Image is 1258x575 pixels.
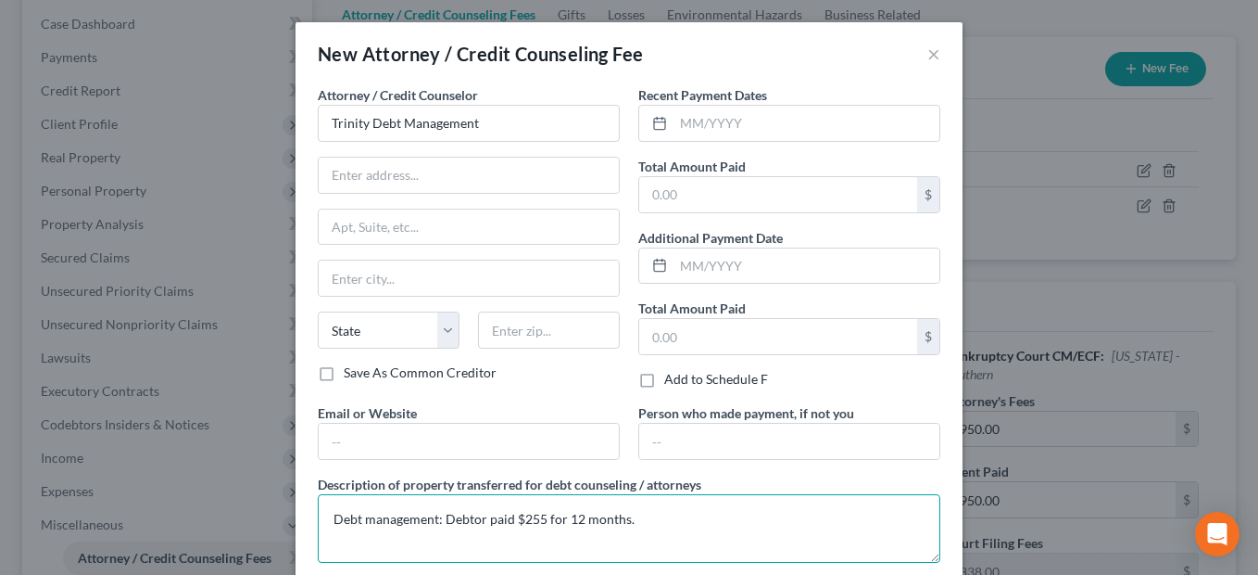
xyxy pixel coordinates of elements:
span: New [318,43,358,65]
div: Open Intercom Messenger [1195,512,1239,556]
input: Apt, Suite, etc... [319,210,619,245]
input: Search creditor by name... [318,105,620,142]
label: Add to Schedule F [664,370,768,389]
button: × [927,43,940,65]
input: -- [319,424,619,459]
input: -- [639,424,939,459]
input: 0.00 [639,177,917,212]
input: MM/YYYY [673,249,939,284]
label: Total Amount Paid [638,299,746,318]
label: Total Amount Paid [638,157,746,176]
div: $ [917,319,939,354]
label: Recent Payment Dates [638,85,767,105]
input: Enter address... [319,158,619,193]
div: $ [917,177,939,212]
input: MM/YYYY [673,106,939,141]
label: Person who made payment, if not you [638,403,854,423]
span: Attorney / Credit Counseling Fee [362,43,644,65]
label: Save As Common Creditor [344,364,497,382]
label: Description of property transferred for debt counseling / attorneys [318,475,701,494]
input: Enter zip... [478,312,620,349]
span: Attorney / Credit Counselor [318,87,478,103]
input: 0.00 [639,319,917,354]
label: Email or Website [318,403,417,423]
label: Additional Payment Date [638,228,783,248]
input: Enter city... [319,261,619,296]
